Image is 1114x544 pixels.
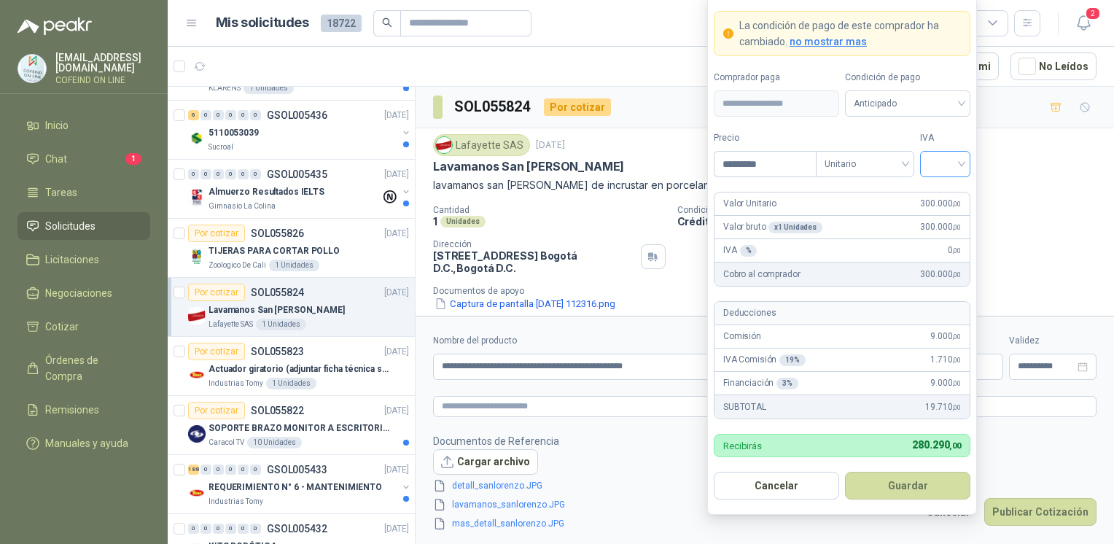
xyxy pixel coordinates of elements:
span: 9.000 [930,330,961,343]
p: Zoologico De Cali [209,260,266,271]
span: 0 [948,244,961,257]
a: 0 0 0 0 0 0 GSOL005435[DATE] Company LogoAlmuerzo Resultados IELTSGimnasio La Colina [188,166,412,212]
div: Por cotizar [188,402,245,419]
p: GSOL005433 [267,465,327,475]
div: 0 [213,465,224,475]
span: Cotizar [45,319,79,335]
img: Company Logo [188,189,206,206]
span: ,00 [952,403,961,411]
div: 0 [238,524,249,534]
h1: Mis solicitudes [216,12,309,34]
p: Valor Unitario [723,197,776,211]
p: Cobro al comprador [723,268,800,281]
a: Órdenes de Compra [17,346,150,390]
p: SOL055826 [251,228,304,238]
img: Company Logo [188,484,206,502]
p: lavamanos san [PERSON_NAME] de incrustar en porcelana sanitaria ref 01900 [433,177,1097,193]
span: no mostrar mas [790,36,867,47]
p: Actuador giratorio (adjuntar ficha técnica si es diferente a festo) [209,362,390,376]
p: Gimnasio La Colina [209,201,276,212]
span: Unitario [825,153,905,175]
p: Almuerzo Resultados IELTS [209,185,324,199]
img: Company Logo [188,130,206,147]
p: Cantidad [433,205,666,215]
p: [DATE] [384,109,409,123]
p: Lavamanos San [PERSON_NAME] [209,303,345,317]
span: Remisiones [45,402,99,418]
p: Dirección [433,239,635,249]
button: Guardar [845,472,970,500]
a: Tareas [17,179,150,206]
a: detall_sanlorenzo.JPG [446,479,571,493]
span: ,00 [952,246,961,254]
p: SOL055823 [251,346,304,357]
a: mas_detall_sanlorenzo.JPG [446,517,571,531]
div: 0 [188,524,199,534]
img: Company Logo [188,248,206,265]
button: 2 [1070,10,1097,36]
p: [DATE] [384,522,409,536]
img: Company Logo [188,366,206,384]
span: 19.710 [925,400,961,414]
span: 18722 [321,15,362,32]
p: [DATE] [384,463,409,477]
span: ,00 [949,441,961,451]
p: Industrias Tomy [209,378,263,389]
button: No Leídos [1010,53,1097,80]
a: Cotizar [17,313,150,341]
p: [DATE] [384,345,409,359]
span: 1.710 [930,353,961,367]
div: 0 [188,169,199,179]
label: Condición de pago [845,71,970,85]
span: ,00 [952,333,961,341]
span: 280.290 [912,439,961,451]
label: Precio [714,131,816,145]
div: 1 Unidades [266,378,316,389]
div: 1 Unidades [244,82,294,94]
span: ,00 [952,223,961,231]
div: 0 [250,110,261,120]
a: Manuales y ayuda [17,430,150,457]
p: [EMAIL_ADDRESS][DOMAIN_NAME] [55,53,150,73]
div: Por cotizar [544,98,611,116]
span: 2 [1085,7,1101,20]
div: 0 [250,524,261,534]
p: Industrias Tomy [209,496,263,508]
div: 0 [213,169,224,179]
img: Logo peakr [17,18,92,35]
span: Negociaciones [45,285,112,301]
p: [DATE] [384,286,409,300]
div: 1 Unidades [269,260,319,271]
p: Deducciones [723,306,776,320]
span: Inicio [45,117,69,133]
div: 0 [225,110,236,120]
span: ,00 [952,200,961,208]
p: Comisión [723,330,761,343]
p: [DATE] [384,404,409,418]
p: Financiación [723,376,798,390]
img: Company Logo [188,425,206,443]
div: 0 [213,524,224,534]
span: 300.000 [920,268,961,281]
p: Lafayette SAS [209,319,253,330]
p: SOL055822 [251,405,304,416]
p: Documentos de Referencia [433,433,588,449]
div: 0 [238,110,249,120]
a: lavamanos_sanlorenzo.JPG [446,498,571,512]
p: KLARENS [209,82,241,94]
span: ,00 [952,356,961,364]
div: Lafayette SAS [433,134,530,156]
div: 0 [250,465,261,475]
span: ,00 [952,379,961,387]
label: Validez [1009,334,1097,348]
div: 0 [225,465,236,475]
p: [DATE] [384,227,409,241]
p: SOPORTE BRAZO MONITOR A ESCRITORIO NBF80 [209,421,390,435]
a: Inicio [17,112,150,139]
p: 5110053039 [209,126,259,140]
p: Caracol TV [209,437,244,448]
div: 0 [250,169,261,179]
p: GSOL005436 [267,110,327,120]
div: 0 [238,169,249,179]
button: Cancelar [714,472,839,500]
